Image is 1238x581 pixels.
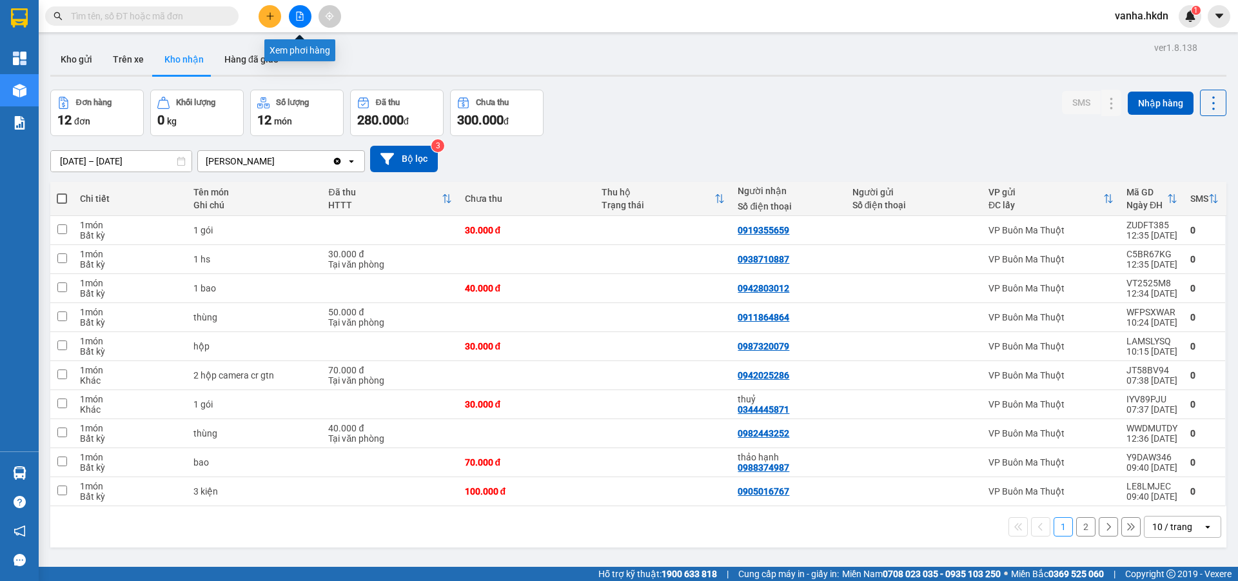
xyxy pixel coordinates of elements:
div: 0905016767 [738,486,789,497]
th: Toggle SortBy [1120,182,1184,216]
div: thuỷ [738,394,839,404]
span: 0 [157,112,164,128]
button: plus [259,5,281,28]
div: 70.000 đ [328,365,451,375]
input: Select a date range. [51,151,192,172]
div: Bất kỳ [80,462,180,473]
div: 0 [1190,283,1219,293]
strong: 0708 023 035 - 0935 103 250 [883,569,1001,579]
div: Y9DAW346 [1126,452,1177,462]
div: thảo hạnh [738,452,839,462]
button: SMS [1062,91,1101,114]
div: LE8LMJEC [1126,481,1177,491]
span: đơn [74,116,90,126]
div: Tại văn phòng [328,259,451,270]
strong: 1900 633 818 [662,569,717,579]
div: Ngày ĐH [1126,200,1167,210]
span: 12 [57,112,72,128]
div: Ghi chú [193,200,316,210]
strong: 0369 525 060 [1048,569,1104,579]
div: 0942025286 [738,370,789,380]
div: 3 kiện [193,486,316,497]
div: Bất kỳ [80,259,180,270]
div: 30.000 đ [465,341,589,351]
span: 300.000 [457,112,504,128]
div: 10:15 [DATE] [1126,346,1177,357]
div: [PERSON_NAME] [206,155,275,168]
div: Bất kỳ [80,288,180,299]
div: 0988374987 [738,462,789,473]
span: kg [167,116,177,126]
img: warehouse-icon [13,84,26,97]
div: 1 món [80,278,180,288]
span: Hỗ trợ kỹ thuật: [598,567,717,581]
img: icon-new-feature [1184,10,1196,22]
svg: open [346,156,357,166]
div: 1 gói [193,225,316,235]
button: Chưa thu300.000đ [450,90,544,136]
button: Đã thu280.000đ [350,90,444,136]
input: Tìm tên, số ĐT hoặc mã đơn [71,9,223,23]
div: 1 món [80,336,180,346]
span: 280.000 [357,112,404,128]
img: logo-vxr [11,8,28,28]
div: 30.000 đ [465,225,589,235]
div: 12:36 [DATE] [1126,433,1177,444]
button: Kho gửi [50,44,103,75]
span: ⚪️ [1004,571,1008,576]
div: Tại văn phòng [328,433,451,444]
div: 40.000 đ [328,423,451,433]
button: Hàng đã giao [214,44,289,75]
div: SMS [1190,193,1208,204]
div: Đã thu [328,187,441,197]
button: Nhập hàng [1128,92,1194,115]
div: thùng [193,428,316,438]
div: 30.000 đ [465,399,589,409]
div: VP Buôn Ma Thuột [988,254,1114,264]
img: warehouse-icon [13,466,26,480]
div: 1 hs [193,254,316,264]
button: Bộ lọc [370,146,438,172]
div: 100.000 đ [465,486,589,497]
button: 2 [1076,517,1096,537]
div: ver 1.8.138 [1154,41,1197,55]
div: 0 [1190,486,1219,497]
div: Số điện thoại [852,200,976,210]
div: 0919355659 [738,225,789,235]
div: VP Buôn Ma Thuột [988,283,1114,293]
div: 1 món [80,307,180,317]
div: Chưa thu [476,98,509,107]
span: aim [325,12,334,21]
div: ZUDFT385 [1126,220,1177,230]
div: 1 món [80,365,180,375]
div: Xem phơi hàng [264,39,335,61]
div: 09:40 [DATE] [1126,462,1177,473]
div: 10 / trang [1152,520,1192,533]
span: plus [266,12,275,21]
span: search [54,12,63,21]
div: Người gửi [852,187,976,197]
div: Người nhận [738,186,839,196]
div: C5BR67KG [1126,249,1177,259]
div: VP Buôn Ma Thuột [988,341,1114,351]
div: Trạng thái [602,200,715,210]
div: Khác [80,375,180,386]
div: 07:37 [DATE] [1126,404,1177,415]
div: Đã thu [376,98,400,107]
div: bao [193,457,316,468]
div: 0 [1190,341,1219,351]
div: 1 món [80,481,180,491]
button: caret-down [1208,5,1230,28]
div: Bất kỳ [80,491,180,502]
th: Toggle SortBy [595,182,732,216]
span: notification [14,525,26,537]
span: Cung cấp máy in - giấy in: [738,567,839,581]
div: Đơn hàng [76,98,112,107]
span: đ [504,116,509,126]
span: message [14,554,26,566]
div: Thu hộ [602,187,715,197]
div: VT2525M8 [1126,278,1177,288]
div: 50.000 đ [328,307,451,317]
div: Bất kỳ [80,230,180,241]
div: 0942803012 [738,283,789,293]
